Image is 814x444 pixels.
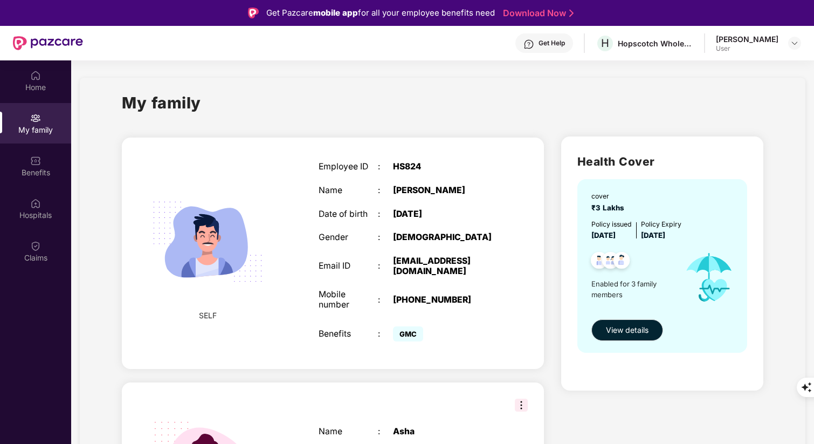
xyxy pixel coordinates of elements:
div: Mobile number [319,290,378,310]
div: : [378,329,393,339]
div: Email ID [319,261,378,271]
div: Date of birth [319,209,378,220]
h1: My family [122,91,201,115]
div: Gender [319,233,378,243]
img: svg+xml;base64,PHN2ZyB3aWR0aD0iMzIiIGhlaWdodD0iMzIiIHZpZXdCb3g9IjAgMCAzMiAzMiIgZmlsbD0ibm9uZSIgeG... [515,399,528,412]
span: GMC [393,326,423,341]
span: Enabled for 3 family members [591,278,675,300]
div: Policy Expiry [641,219,681,229]
div: : [378,427,393,437]
img: svg+xml;base64,PHN2ZyB4bWxucz0iaHR0cDovL3d3dy53My5vcmcvMjAwMC9zdmciIHdpZHRoPSI0OC45NDMiIGhlaWdodD... [609,249,635,275]
div: : [378,295,393,305]
div: cover [591,191,629,201]
button: View details [591,319,663,341]
div: User [716,44,778,53]
div: Get Help [539,39,565,47]
div: : [378,233,393,243]
a: Download Now [503,8,570,19]
img: svg+xml;base64,PHN2ZyB4bWxucz0iaHR0cDovL3d3dy53My5vcmcvMjAwMC9zdmciIHdpZHRoPSI0OC45MTUiIGhlaWdodD... [597,249,624,275]
div: : [378,261,393,271]
div: : [378,162,393,172]
div: [PERSON_NAME] [393,186,497,196]
img: svg+xml;base64,PHN2ZyBpZD0iRHJvcGRvd24tMzJ4MzIiIHhtbG5zPSJodHRwOi8vd3d3LnczLm9yZy8yMDAwL3N2ZyIgd2... [790,39,799,47]
img: svg+xml;base64,PHN2ZyBpZD0iQ2xhaW0iIHhtbG5zPSJodHRwOi8vd3d3LnczLm9yZy8yMDAwL3N2ZyIgd2lkdGg9IjIwIi... [30,241,41,251]
img: svg+xml;base64,PHN2ZyBpZD0iSGVscC0zMngzMiIgeG1sbnM9Imh0dHA6Ly93d3cudzMub3JnLzIwMDAvc3ZnIiB3aWR0aD... [523,39,534,50]
span: ₹3 Lakhs [591,203,629,212]
img: svg+xml;base64,PHN2ZyBpZD0iSG9tZSIgeG1sbnM9Imh0dHA6Ly93d3cudzMub3JnLzIwMDAvc3ZnIiB3aWR0aD0iMjAiIG... [30,70,41,81]
div: [DATE] [393,209,497,220]
div: Get Pazcare for all your employee benefits need [266,6,495,19]
div: Policy issued [591,219,632,229]
strong: mobile app [313,8,358,18]
div: Hopscotch Wholesale Trading Private Limited [618,38,693,49]
span: SELF [199,310,217,322]
img: svg+xml;base64,PHN2ZyB4bWxucz0iaHR0cDovL3d3dy53My5vcmcvMjAwMC9zdmciIHdpZHRoPSIyMjQiIGhlaWdodD0iMT... [140,174,275,310]
span: View details [606,324,649,336]
span: [DATE] [641,231,665,240]
div: : [378,186,393,196]
div: [DEMOGRAPHIC_DATA] [393,233,497,243]
img: icon [675,241,743,314]
img: svg+xml;base64,PHN2ZyBpZD0iQmVuZWZpdHMiIHhtbG5zPSJodHRwOi8vd3d3LnczLm9yZy8yMDAwL3N2ZyIgd2lkdGg9Ij... [30,155,41,166]
h2: Health Cover [577,153,747,170]
img: svg+xml;base64,PHN2ZyBpZD0iSG9zcGl0YWxzIiB4bWxucz0iaHR0cDovL3d3dy53My5vcmcvMjAwMC9zdmciIHdpZHRoPS... [30,198,41,209]
div: HS824 [393,162,497,172]
div: [PHONE_NUMBER] [393,295,497,305]
div: Benefits [319,329,378,339]
div: Employee ID [319,162,378,172]
div: Name [319,427,378,437]
span: [DATE] [591,231,616,240]
img: svg+xml;base64,PHN2ZyB4bWxucz0iaHR0cDovL3d3dy53My5vcmcvMjAwMC9zdmciIHdpZHRoPSI0OC45NDMiIGhlaWdodD... [586,249,612,275]
div: [PERSON_NAME] [716,34,778,44]
div: [EMAIL_ADDRESS][DOMAIN_NAME] [393,256,497,276]
span: H [601,37,609,50]
img: Stroke [569,8,574,19]
div: Name [319,186,378,196]
div: : [378,209,393,220]
div: Asha [393,427,497,437]
img: Logo [248,8,259,18]
img: New Pazcare Logo [13,36,83,50]
img: svg+xml;base64,PHN2ZyB3aWR0aD0iMjAiIGhlaWdodD0iMjAiIHZpZXdCb3g9IjAgMCAyMCAyMCIgZmlsbD0ibm9uZSIgeG... [30,113,41,124]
